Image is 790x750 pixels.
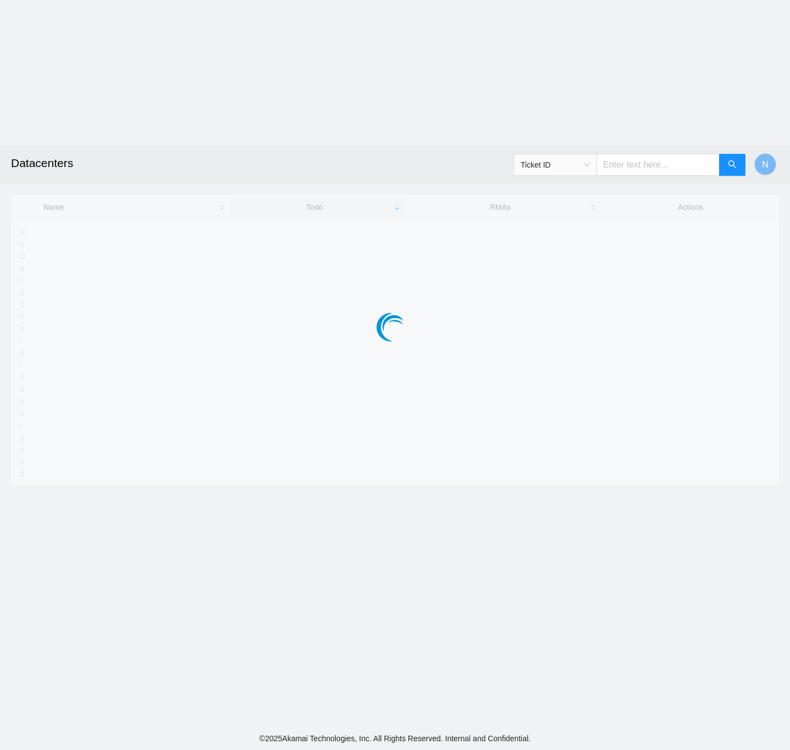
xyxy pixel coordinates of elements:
[11,146,549,181] h2: Datacenters
[754,153,776,175] button: N
[596,154,720,176] input: Enter text here...
[728,160,737,170] span: search
[719,154,745,176] button: search
[521,157,590,173] span: Ticket ID
[762,158,769,171] span: N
